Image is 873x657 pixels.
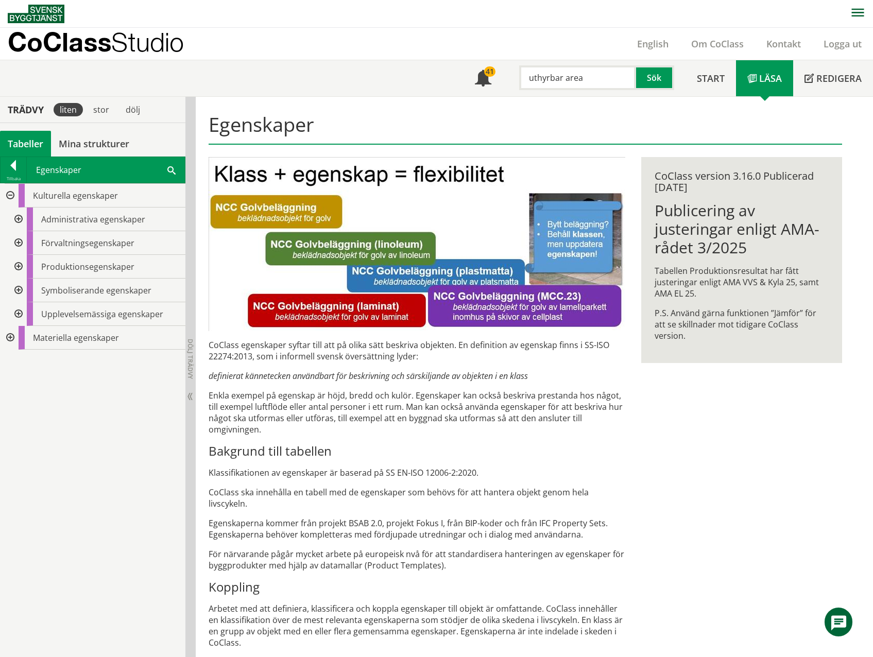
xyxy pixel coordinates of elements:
[41,214,145,225] span: Administrativa egenskaper
[626,38,680,50] a: English
[755,38,812,50] a: Kontakt
[793,60,873,96] a: Redigera
[209,548,625,571] p: För närvarande pågår mycket arbete på europeisk nvå för att standardisera hanteringen av egenskap...
[33,190,118,201] span: Kulturella egenskaper
[54,103,83,116] div: liten
[209,390,625,435] p: Enkla exempel på egenskap är höjd, bredd och kulör. Egenskaper kan också beskriva prestanda hos n...
[41,285,151,296] span: Symboliserande egenskaper
[41,237,134,249] span: Förvaltningsegenskaper
[209,579,625,595] h3: Koppling
[484,66,495,77] div: 41
[812,38,873,50] a: Logga ut
[167,164,176,175] span: Sök i tabellen
[736,60,793,96] a: Läsa
[209,157,625,331] img: bild-till-egenskaper.JPG
[209,113,842,145] h1: Egenskaper
[759,72,782,84] span: Läsa
[655,170,828,193] div: CoClass version 3.16.0 Publicerad [DATE]
[41,308,163,320] span: Upplevelsemässiga egenskaper
[51,131,137,157] a: Mina strukturer
[475,71,491,88] span: Notifikationer
[209,517,625,540] p: Egenskaperna kommer från projekt BSAB 2.0, projekt Fokus I, från BIP-koder och från IFC Property ...
[119,103,146,116] div: dölj
[519,65,636,90] input: Sök
[27,157,185,183] div: Egenskaper
[2,104,49,115] div: Trädvy
[209,603,625,648] p: Arbetet med att definiera, klassificera och koppla egenskaper till objekt är omfattande. CoClass ...
[186,339,195,379] span: Dölj trädvy
[209,487,625,509] p: CoClass ska innehålla en tabell med de egenskaper som behövs för att hantera objekt genom hela li...
[8,28,206,60] a: CoClassStudio
[41,261,134,272] span: Produktionsegenskaper
[816,72,862,84] span: Redigera
[655,201,828,257] h1: Publicering av justeringar enligt AMA-rådet 3/2025
[8,36,184,48] p: CoClass
[636,65,674,90] button: Sök
[464,60,503,96] a: 41
[680,38,755,50] a: Om CoClass
[8,5,64,23] img: Svensk Byggtjänst
[697,72,725,84] span: Start
[33,332,119,343] span: Materiella egenskaper
[209,443,625,459] h3: Bakgrund till tabellen
[655,265,828,299] p: Tabellen Produktionsresultat har fått justeringar enligt AMA VVS & Kyla 25, samt AMA EL 25.
[209,339,625,362] p: CoClass egenskaper syftar till att på olika sätt beskriva objekten. En definition av egenskap fin...
[111,27,184,57] span: Studio
[87,103,115,116] div: stor
[1,175,26,183] div: Tillbaka
[686,60,736,96] a: Start
[209,370,528,382] em: definierat kännetecken användbart för beskrivning och särskiljande av objekten i en klass
[655,307,828,341] p: P.S. Använd gärna funktionen ”Jämför” för att se skillnader mot tidigare CoClass version.
[209,467,625,478] p: Klassifikationen av egenskaper är baserad på SS EN-ISO 12006-2:2020.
